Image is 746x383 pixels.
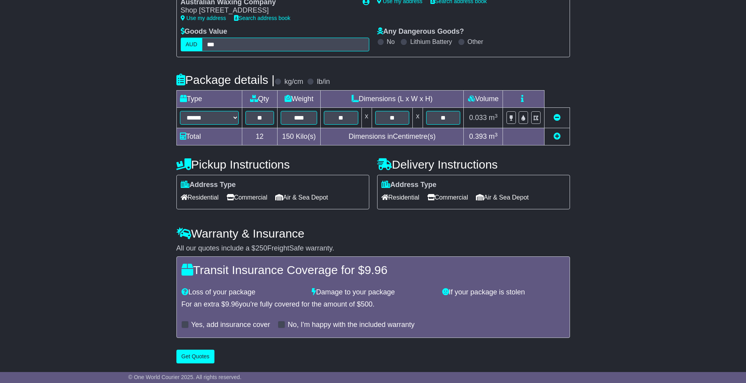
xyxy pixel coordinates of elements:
span: 9.96 [225,300,239,308]
label: Lithium Battery [410,38,452,45]
label: lb/in [317,78,330,86]
label: Address Type [381,181,437,189]
a: Add new item [554,133,561,140]
div: All our quotes include a $ FreightSafe warranty. [176,244,570,253]
span: 250 [256,244,267,252]
td: Weight [278,91,321,108]
span: Air & Sea Depot [476,191,529,203]
label: No [387,38,395,45]
td: x [412,108,423,128]
td: Total [176,128,242,145]
td: Dimensions (L x W x H) [321,91,464,108]
div: Loss of your package [178,288,308,297]
label: Other [468,38,483,45]
div: Damage to your package [308,288,438,297]
span: © One World Courier 2025. All rights reserved. [128,374,241,380]
span: 0.033 [469,114,487,122]
span: Residential [381,191,419,203]
div: If your package is stolen [438,288,569,297]
sup: 3 [495,132,498,138]
label: kg/cm [284,78,303,86]
label: Address Type [181,181,236,189]
h4: Warranty & Insurance [176,227,570,240]
h4: Delivery Instructions [377,158,570,171]
span: Commercial [427,191,468,203]
label: Yes, add insurance cover [191,321,270,329]
span: m [489,114,498,122]
td: Kilo(s) [278,128,321,145]
span: Commercial [227,191,267,203]
td: 12 [242,128,278,145]
h4: Transit Insurance Coverage for $ [182,263,565,276]
a: Use my address [181,15,226,21]
span: 150 [282,133,294,140]
td: Volume [464,91,503,108]
sup: 3 [495,113,498,119]
label: AUD [181,38,203,51]
span: m [489,133,498,140]
button: Get Quotes [176,350,215,363]
td: Qty [242,91,278,108]
h4: Pickup Instructions [176,158,369,171]
label: Goods Value [181,27,227,36]
span: Residential [181,191,219,203]
td: x [361,108,372,128]
label: Any Dangerous Goods? [377,27,464,36]
td: Type [176,91,242,108]
label: No, I'm happy with the included warranty [288,321,415,329]
div: For an extra $ you're fully covered for the amount of $ . [182,300,565,309]
span: Air & Sea Depot [275,191,328,203]
a: Search address book [234,15,290,21]
a: Remove this item [554,114,561,122]
span: 0.393 [469,133,487,140]
div: Shop [STREET_ADDRESS] [181,6,355,15]
h4: Package details | [176,73,275,86]
td: Dimensions in Centimetre(s) [321,128,464,145]
span: 500 [361,300,372,308]
span: 9.96 [365,263,387,276]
